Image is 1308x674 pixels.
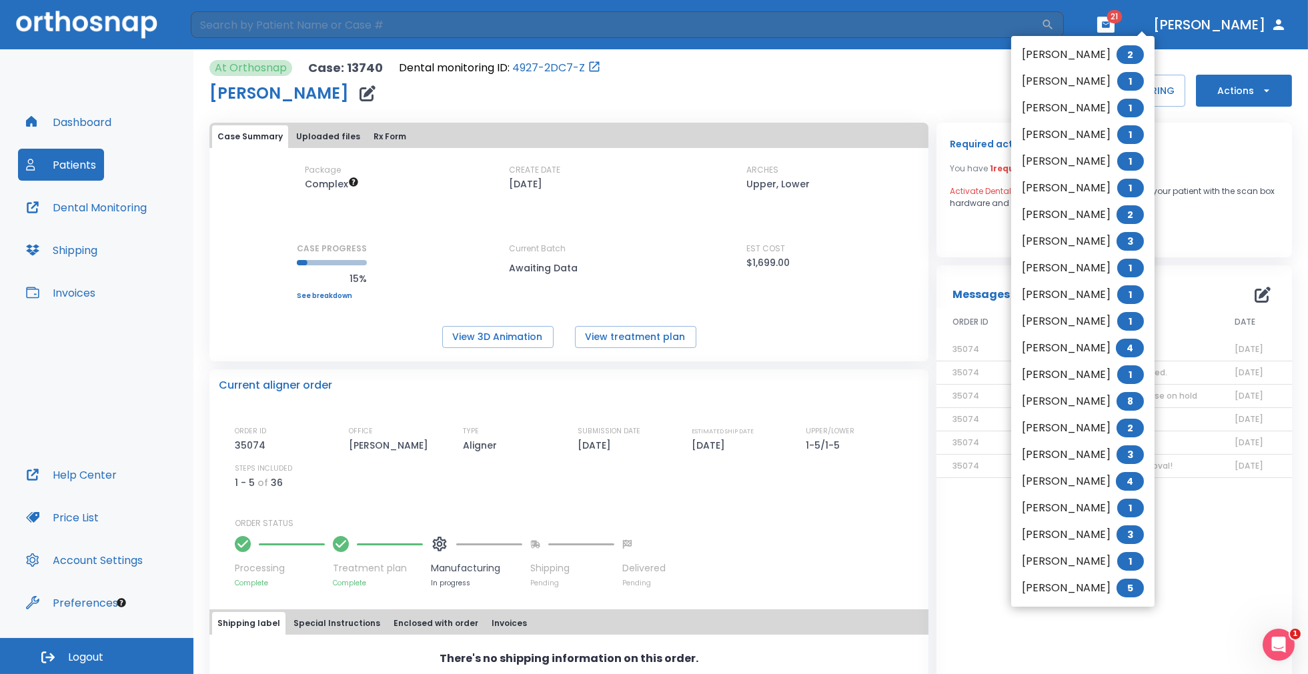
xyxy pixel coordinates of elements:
span: 1 [1117,179,1144,197]
span: 1 [1117,365,1144,384]
li: [PERSON_NAME] [1011,361,1155,388]
li: [PERSON_NAME] [1011,121,1155,148]
li: [PERSON_NAME] [1011,41,1155,68]
iframe: Intercom live chat [1263,629,1295,661]
span: 4 [1116,339,1144,357]
li: [PERSON_NAME] [1011,68,1155,95]
span: 4 [1116,472,1144,491]
span: 1 [1117,312,1144,331]
li: [PERSON_NAME] [1011,575,1155,601]
span: 2 [1117,205,1144,224]
li: [PERSON_NAME] [1011,468,1155,495]
span: 1 [1117,152,1144,171]
span: 3 [1117,525,1144,544]
li: [PERSON_NAME] [1011,255,1155,281]
li: [PERSON_NAME] [1011,201,1155,228]
li: [PERSON_NAME] [1011,148,1155,175]
span: 5 [1117,579,1144,597]
span: 3 [1117,232,1144,251]
li: [PERSON_NAME] [1011,228,1155,255]
li: [PERSON_NAME] [1011,441,1155,468]
li: [PERSON_NAME] [1011,495,1155,521]
li: [PERSON_NAME] [1011,521,1155,548]
li: [PERSON_NAME] [1011,95,1155,121]
li: [PERSON_NAME] [1011,415,1155,441]
span: 8 [1117,392,1144,411]
li: [PERSON_NAME] [1011,281,1155,308]
span: 1 [1117,499,1144,517]
li: [PERSON_NAME] [1011,308,1155,335]
span: 2 [1117,45,1144,64]
span: 2 [1117,419,1144,437]
span: 1 [1117,259,1144,277]
span: 1 [1117,552,1144,571]
span: 1 [1117,125,1144,144]
span: 1 [1117,99,1144,117]
li: [PERSON_NAME] [1011,175,1155,201]
span: 1 [1117,72,1144,91]
li: [PERSON_NAME] [1011,335,1155,361]
li: [PERSON_NAME] [1011,548,1155,575]
span: 1 [1290,629,1301,639]
span: 3 [1117,445,1144,464]
span: 1 [1117,285,1144,304]
li: [PERSON_NAME] [1011,388,1155,415]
